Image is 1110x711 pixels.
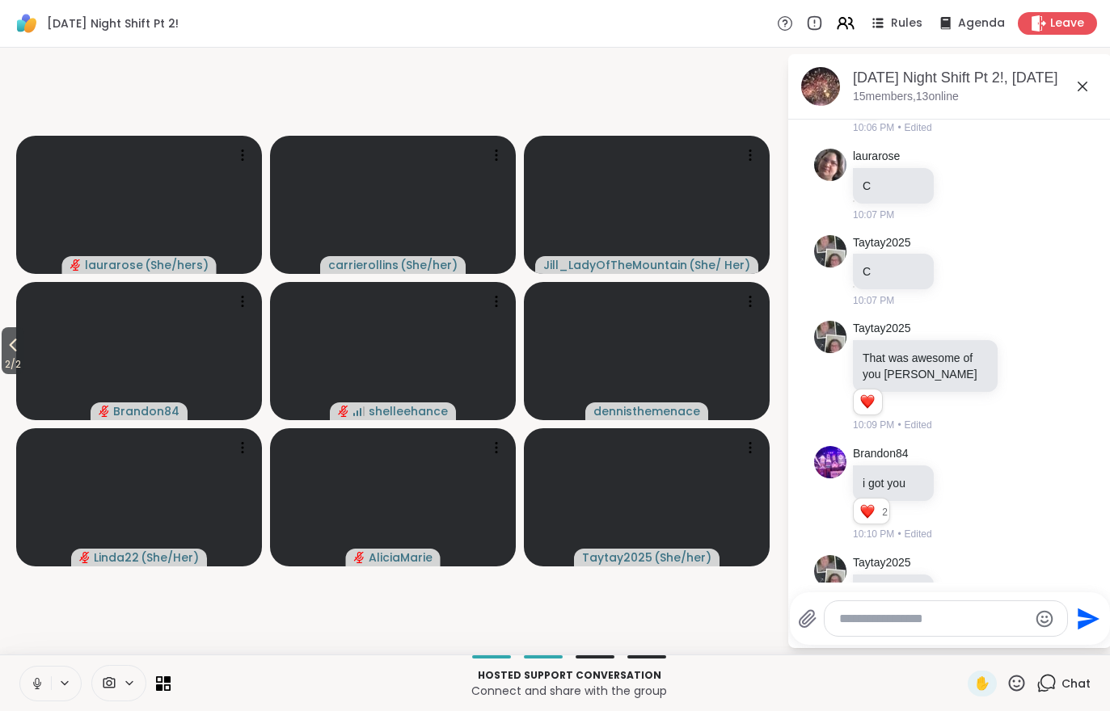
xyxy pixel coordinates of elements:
img: https://sharewell-space-live.sfo3.digitaloceanspaces.com/user-generated/455f6490-58f0-40b2-a8cb-0... [814,555,846,587]
div: Reaction list [854,499,882,524]
textarea: Type your message [839,611,1028,627]
span: audio-muted [79,552,91,563]
span: • [897,527,901,541]
div: C [863,263,924,280]
p: Connect and share with the group [180,683,958,699]
span: laurarose [85,257,143,273]
button: 2/2 [2,327,24,374]
a: Taytay2025 [853,555,911,571]
p: i got you [863,475,924,491]
a: Brandon84 [853,446,909,462]
span: ( She/her ) [400,257,458,273]
span: • [897,120,901,135]
a: Taytay2025 [853,235,911,251]
a: Taytay2025 [853,321,911,337]
span: • [897,418,901,432]
p: 15 members, 13 online [853,89,959,105]
span: 2 [882,505,889,520]
img: https://sharewell-space-live.sfo3.digitaloceanspaces.com/user-generated/455f6490-58f0-40b2-a8cb-0... [814,235,846,267]
span: ( She/hers ) [145,257,209,273]
div: [DATE] Night Shift Pt 2!, [DATE] [853,68,1099,88]
span: AliciaMarie [369,549,433,566]
span: Leave [1050,15,1084,32]
span: audio-muted [354,552,365,563]
span: Rules [891,15,922,32]
button: Emoji picker [1035,609,1054,629]
span: Edited [905,418,932,432]
span: Jill_LadyOfTheMountain [543,257,687,273]
div: Reaction list [854,389,882,415]
img: https://sharewell-space-live.sfo3.digitaloceanspaces.com/user-generated/dd38cc5c-c174-44c1-bfe3-5... [814,149,846,181]
img: https://sharewell-space-live.sfo3.digitaloceanspaces.com/user-generated/455f6490-58f0-40b2-a8cb-0... [814,321,846,353]
span: ( She/her ) [654,549,711,566]
span: audio-muted [99,406,110,417]
span: 10:07 PM [853,293,894,308]
span: [DATE] Night Shift Pt 2! [47,15,179,32]
span: ( She/Her ) [141,549,199,566]
span: ✋ [974,674,990,693]
span: Linda22 [94,549,139,566]
span: audio-muted [338,406,349,417]
button: Send [1068,600,1104,637]
div: C [863,178,924,194]
p: Hosted support conversation [180,668,958,683]
span: ( She/ Her ) [689,257,750,273]
span: 10:06 PM [853,120,894,135]
span: 10:07 PM [853,208,894,222]
a: laurarose [853,149,900,165]
img: https://sharewell-space-live.sfo3.digitaloceanspaces.com/user-generated/fdc651fc-f3db-4874-9fa7-0... [814,446,846,478]
span: 10:09 PM [853,418,894,432]
button: Reactions: love [859,396,876,409]
span: Brandon84 [113,403,179,419]
span: 10:10 PM [853,527,894,541]
span: Chat [1061,675,1091,692]
span: shelleehance [369,403,448,419]
button: Reactions: love [859,505,876,518]
span: 2 / 2 [2,355,24,374]
img: ShareWell Logomark [13,10,40,37]
span: Edited [905,120,932,135]
span: Taytay2025 [582,549,652,566]
span: dennisthemenace [593,403,700,419]
img: Saturday Night Shift Pt 2!, Sep 06 [801,67,840,106]
span: carrierollins [328,257,399,273]
span: audio-muted [70,259,82,271]
span: Agenda [958,15,1005,32]
p: That was awesome of you [PERSON_NAME] [863,350,988,382]
span: Edited [905,527,932,541]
